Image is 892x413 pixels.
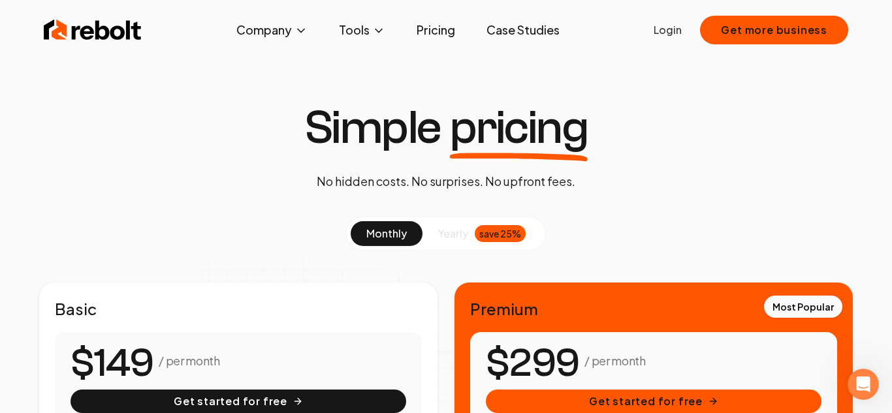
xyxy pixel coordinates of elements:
[71,390,406,413] button: Get started for free
[226,17,318,43] button: Company
[438,226,468,241] span: yearly
[476,17,570,43] a: Case Studies
[450,104,588,151] span: pricing
[470,298,837,319] h2: Premium
[475,225,526,242] div: save 25%
[584,352,645,370] p: / per month
[159,352,219,370] p: / per month
[422,221,541,246] button: yearlysave 25%
[55,298,422,319] h2: Basic
[486,334,579,393] number-flow-react: $299
[654,22,682,38] a: Login
[406,17,466,43] a: Pricing
[71,334,153,393] number-flow-react: $149
[848,369,879,400] iframe: Intercom live chat
[764,296,842,318] div: Most Popular
[366,226,407,240] span: monthly
[351,221,422,246] button: monthly
[44,17,142,43] img: Rebolt Logo
[304,104,588,151] h1: Simple
[328,17,396,43] button: Tools
[486,390,821,413] button: Get started for free
[700,16,848,44] button: Get more business
[317,172,575,191] p: No hidden costs. No surprises. No upfront fees.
